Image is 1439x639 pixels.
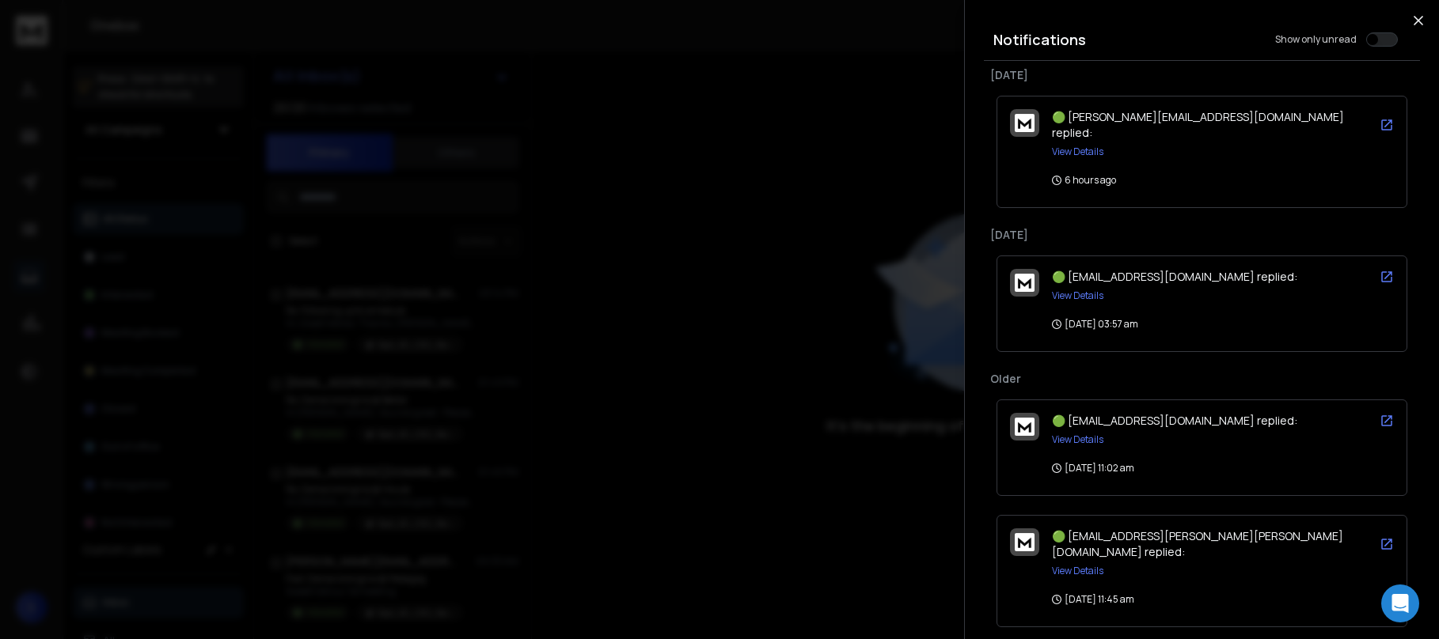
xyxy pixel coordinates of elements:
[1052,433,1103,446] button: View Details
[1015,533,1035,551] img: logo
[1275,33,1357,46] label: Show only unread
[1052,318,1138,331] p: [DATE] 03:57 am
[1015,418,1035,436] img: logo
[990,227,1414,243] p: [DATE]
[1015,114,1035,132] img: logo
[1052,565,1103,577] button: View Details
[1052,269,1297,284] span: 🟢 [EMAIL_ADDRESS][DOMAIN_NAME] replied:
[993,28,1086,51] h3: Notifications
[1052,174,1116,187] p: 6 hours ago
[1052,593,1134,606] p: [DATE] 11:45 am
[1052,289,1103,302] button: View Details
[1052,146,1103,158] button: View Details
[1381,584,1419,622] div: Open Intercom Messenger
[990,371,1414,387] p: Older
[1052,109,1344,140] span: 🟢 [PERSON_NAME][EMAIL_ADDRESS][DOMAIN_NAME] replied:
[1052,462,1134,475] p: [DATE] 11:02 am
[1052,528,1343,559] span: 🟢 [EMAIL_ADDRESS][PERSON_NAME][PERSON_NAME][DOMAIN_NAME] replied:
[1015,274,1035,292] img: logo
[990,67,1414,83] p: [DATE]
[1052,413,1297,428] span: 🟢 [EMAIL_ADDRESS][DOMAIN_NAME] replied:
